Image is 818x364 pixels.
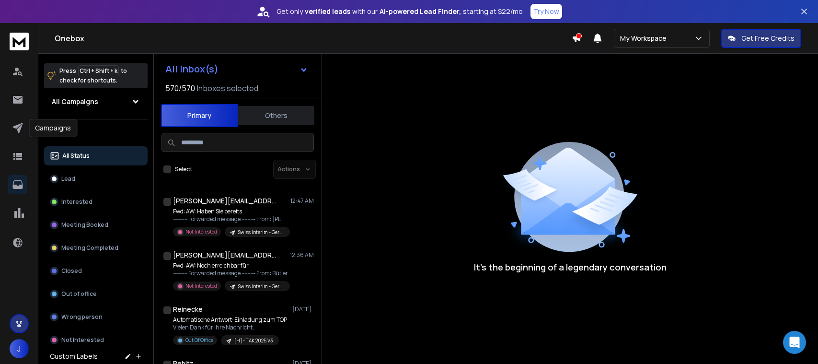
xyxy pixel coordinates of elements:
div: Open Intercom Messenger [783,331,806,354]
button: Others [238,105,314,126]
p: Not Interested [185,228,217,235]
p: Press to check for shortcuts. [59,66,127,85]
p: Not Interested [185,282,217,290]
strong: verified leads [305,7,350,16]
button: All Inbox(s) [158,59,316,79]
p: [H] - TAK 2025 V3 [234,337,273,344]
p: Interested [61,198,92,206]
p: Automatische Antwort: Einladung zum TOP [173,316,287,324]
h1: [PERSON_NAME][EMAIL_ADDRESS][DOMAIN_NAME] [173,196,278,206]
h3: Filters [44,127,148,141]
p: Lead [61,175,75,183]
button: Meeting Booked [44,215,148,235]
label: Select [175,165,192,173]
p: Swiss Interim - German [238,283,284,290]
button: Wrong person [44,307,148,327]
p: Get only with our starting at $22/mo [277,7,523,16]
p: Get Free Credits [741,34,795,43]
button: Closed [44,261,148,281]
p: ---------- Forwarded message --------- From: Bütler [173,270,288,277]
h1: [PERSON_NAME][EMAIL_ADDRESS][DOMAIN_NAME] [173,250,278,260]
p: 12:47 AM [290,197,314,205]
button: Primary [161,104,238,127]
button: Out of office [44,284,148,304]
button: Interested [44,192,148,211]
div: Campaigns [29,119,77,137]
p: Fwd: AW: Haben Sie bereits [173,208,288,215]
p: Closed [61,267,82,275]
p: Try Now [533,7,559,16]
button: All Campaigns [44,92,148,111]
p: Meeting Booked [61,221,108,229]
h1: Onebox [55,33,572,44]
h1: Reinecke [173,305,203,314]
p: My Workspace [620,34,670,43]
p: Wrong person [61,313,103,321]
button: J [10,339,29,358]
button: All Status [44,146,148,165]
p: [DATE] [292,305,314,313]
p: All Status [62,152,90,160]
p: 12:36 AM [290,251,314,259]
button: Meeting Completed [44,238,148,258]
h1: All Inbox(s) [165,64,219,74]
strong: AI-powered Lead Finder, [380,7,461,16]
p: Not Interested [61,336,104,344]
p: Meeting Completed [61,244,118,252]
p: Swiss Interim - German [238,229,284,236]
span: Ctrl + Shift + k [78,65,119,76]
p: Fwd: AW: Noch erreichbar für [173,262,288,270]
button: Try Now [530,4,562,19]
p: Out Of Office [185,337,213,344]
h3: Inboxes selected [197,82,258,94]
p: Out of office [61,290,97,298]
p: ---------- Forwarded message --------- From: [PERSON_NAME] [173,215,288,223]
p: It’s the beginning of a legendary conversation [474,260,667,274]
button: Get Free Credits [721,29,801,48]
h3: Custom Labels [50,352,98,361]
button: Lead [44,169,148,188]
img: logo [10,33,29,50]
h1: All Campaigns [52,97,98,106]
span: 570 / 570 [165,82,195,94]
button: Not Interested [44,330,148,350]
p: Vielen Dank für Ihre Nachricht. [173,324,287,331]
